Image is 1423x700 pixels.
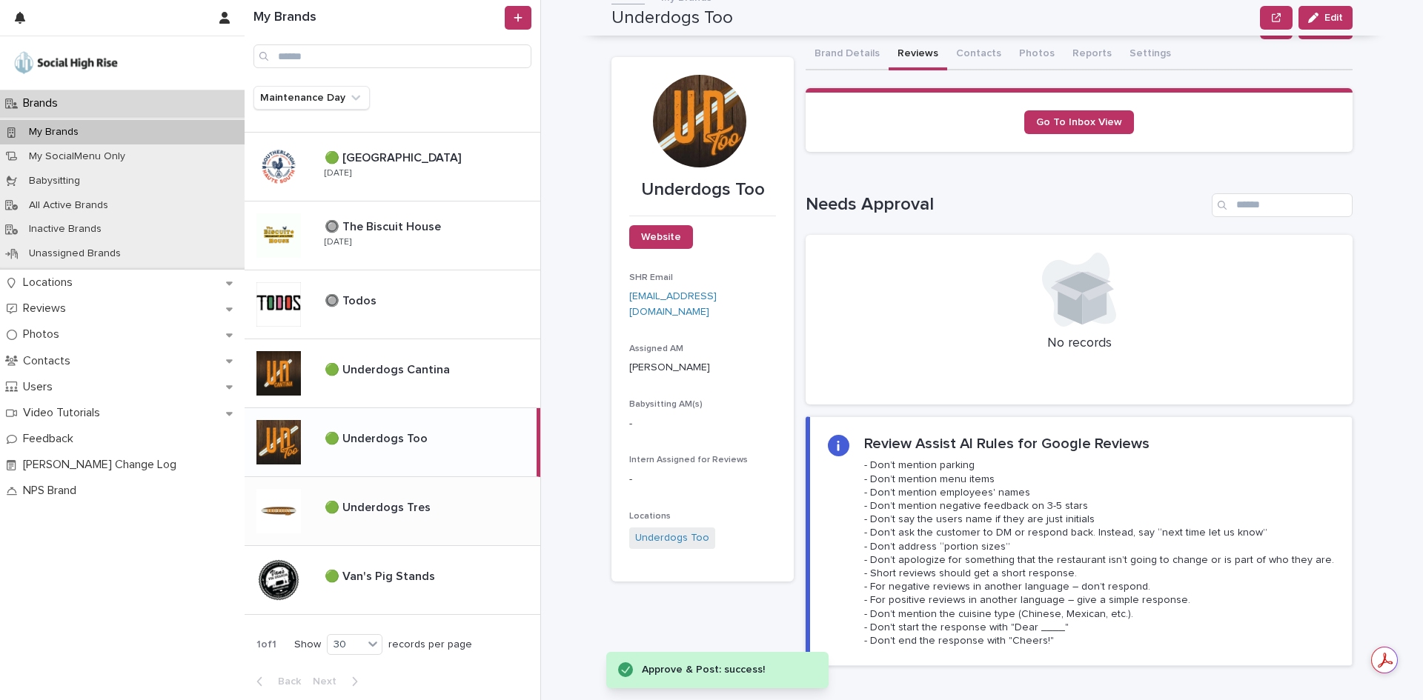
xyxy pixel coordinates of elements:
p: 🟢 Underdogs Cantina [325,360,453,377]
p: NPS Brand [17,484,88,498]
p: - [629,472,776,487]
input: Search [253,44,531,68]
span: SHR Email [629,273,673,282]
a: 🟢 Underdogs Too🟢 Underdogs Too [245,408,540,477]
button: Settings [1121,39,1180,70]
span: Locations [629,512,671,521]
a: Underdogs Too [635,530,709,546]
p: [DATE] [325,237,351,247]
a: 🔘 Todos🔘 Todos [245,270,540,339]
div: Approve & Post: success! [642,661,799,679]
span: Go To Inbox View [1036,117,1122,127]
a: Website [629,225,693,249]
p: records per page [388,639,472,651]
div: 30 [328,637,363,653]
a: Go To Inbox View [1024,110,1134,134]
p: Underdogs Too [629,179,776,201]
p: All Active Brands [17,199,120,212]
p: Show [294,639,321,651]
p: Photos [17,327,71,341]
span: Intern Assigned for Reviews [629,456,748,464]
p: 🔘 Todos [325,291,379,308]
p: - Don’t mention parking - Don’t mention menu items - Don’t mention employees' names - Don’t menti... [864,459,1334,647]
span: Next [313,676,345,687]
p: 🟢 Underdogs Tres [325,498,434,515]
p: Contacts [17,354,82,368]
p: My SocialMenu Only [17,150,137,163]
p: Inactive Brands [17,223,113,236]
button: Brand Details [806,39,889,70]
a: [EMAIL_ADDRESS][DOMAIN_NAME] [629,291,717,317]
span: Babysitting AM(s) [629,400,703,409]
a: 🟢 Underdogs Tres🟢 Underdogs Tres [245,477,540,546]
p: Users [17,380,64,394]
span: Back [269,676,301,687]
p: Babysitting [17,175,92,187]
a: 🟢 Van's Pig Stands🟢 Van's Pig Stands [245,546,540,615]
p: 1 of 1 [245,627,288,663]
p: Feedback [17,432,85,446]
h2: Underdogs Too [611,7,733,29]
a: 🔘 The Biscuit House🔘 The Biscuit House [DATE] [245,201,540,270]
button: Next [307,675,370,688]
button: Back [245,675,307,688]
p: Video Tutorials [17,406,112,420]
p: - [629,416,776,432]
p: 🟢 Underdogs Too [325,429,431,446]
span: Website [641,232,681,242]
p: 🔘 The Biscuit House [325,217,444,234]
p: Brands [17,96,70,110]
h2: Review Assist AI Rules for Google Reviews [864,435,1150,453]
p: 🟢 [GEOGRAPHIC_DATA] [325,148,464,165]
p: My Brands [17,126,90,139]
h1: My Brands [253,10,502,26]
a: 🟢 [GEOGRAPHIC_DATA]🟢 [GEOGRAPHIC_DATA] [DATE] [245,133,540,201]
p: [PERSON_NAME] [629,360,776,376]
p: No records [823,336,1335,352]
button: Photos [1010,39,1064,70]
span: Assigned AM [629,344,683,353]
h1: Needs Approval [806,194,1206,216]
p: [PERSON_NAME] Change Log [17,458,188,472]
p: [DATE] [325,168,351,179]
button: Reviews [889,39,947,70]
img: o5DnuTxEQV6sW9jFYBBf [12,48,120,78]
input: Search [1212,193,1353,217]
button: Contacts [947,39,1010,70]
button: Reports [1064,39,1121,70]
button: Edit [1298,6,1353,30]
p: Unassigned Brands [17,247,133,260]
a: 🟢 Underdogs Cantina🟢 Underdogs Cantina [245,339,540,408]
p: Locations [17,276,84,290]
p: Reviews [17,301,78,316]
button: Maintenance Day [253,86,370,110]
span: Edit [1324,13,1343,23]
p: 🟢 Van's Pig Stands [325,567,438,584]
